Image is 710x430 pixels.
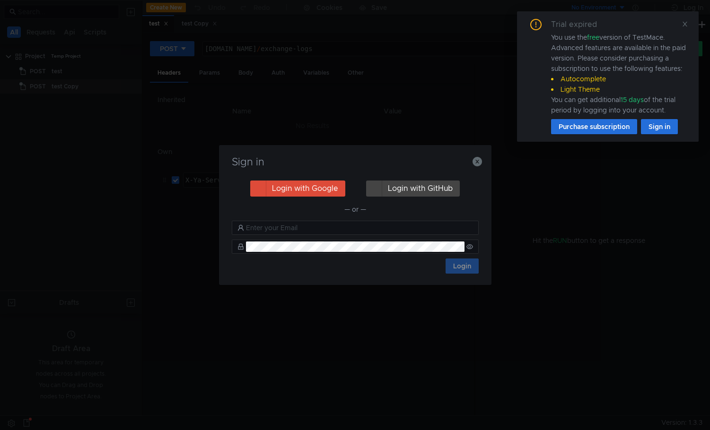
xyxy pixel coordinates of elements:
div: Trial expired [551,19,608,30]
li: Light Theme [551,84,687,95]
span: 15 days [621,95,644,104]
div: — or — [232,204,479,215]
span: free [587,33,599,42]
div: You use the version of TestMace. Advanced features are available in the paid version. Please cons... [551,32,687,115]
button: Login with Google [250,181,345,197]
button: Purchase subscription [551,119,637,134]
button: Login with GitHub [366,181,460,197]
h3: Sign in [230,156,480,168]
div: You can get additional of the trial period by logging into your account. [551,95,687,115]
button: Sign in [641,119,678,134]
li: Autocomplete [551,74,687,84]
input: Enter your Email [246,223,473,233]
